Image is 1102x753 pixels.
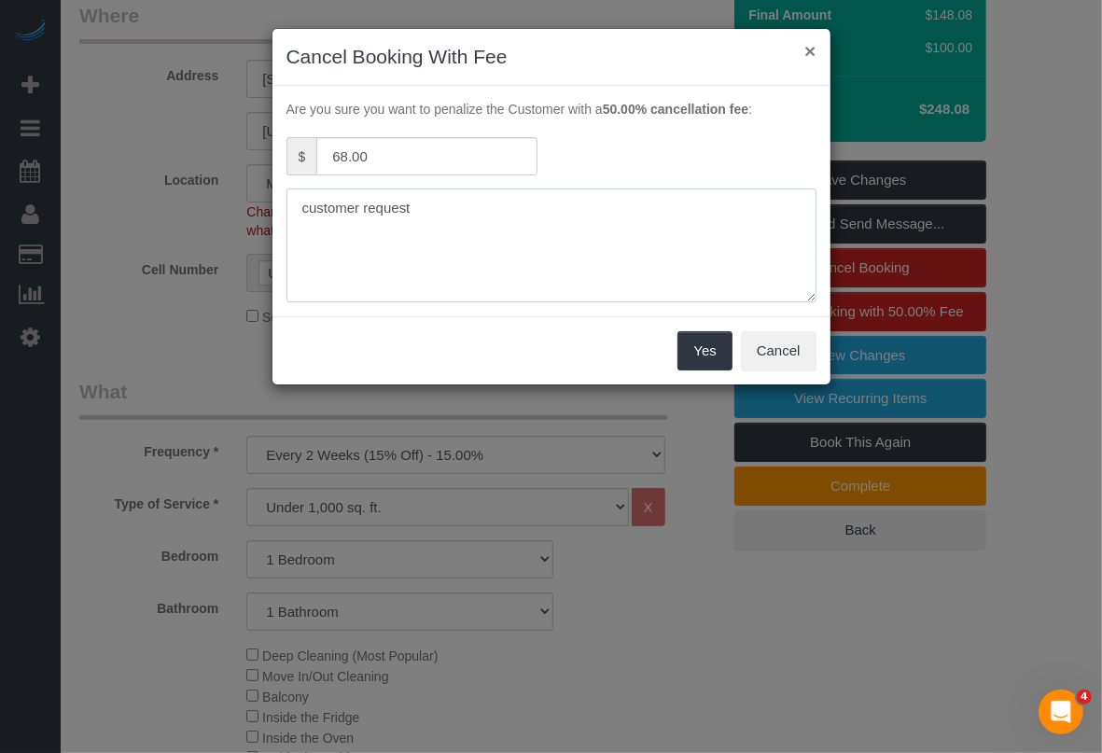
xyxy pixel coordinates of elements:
sui-modal: Cancel Booking With Fee [272,29,830,384]
h3: Cancel Booking With Fee [286,43,816,71]
button: Yes [677,331,732,370]
span: 4 [1077,690,1092,704]
span: $ [286,137,317,175]
button: × [804,41,816,61]
button: Cancel [741,331,816,370]
p: Are you sure you want to penalize the Customer with a : [286,100,816,119]
strong: 50.00% cancellation fee [603,102,748,117]
iframe: Intercom live chat [1039,690,1083,734]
